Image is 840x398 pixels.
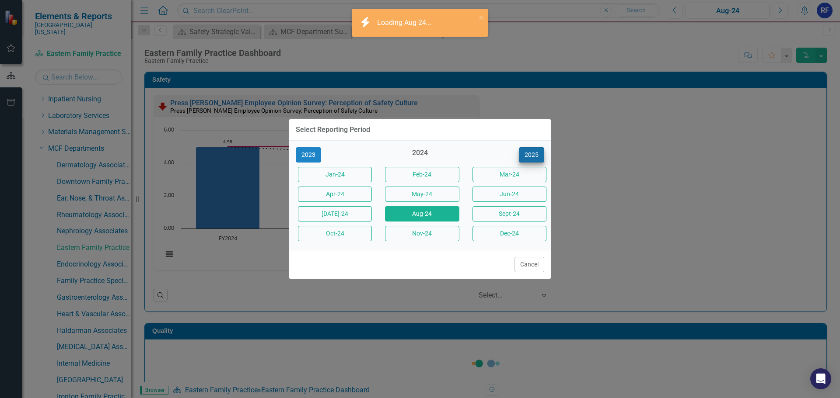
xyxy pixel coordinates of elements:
[298,206,372,221] button: [DATE]-24
[472,187,546,202] button: Jun-24
[472,206,546,221] button: Sept-24
[519,147,544,163] button: 2025
[377,18,434,28] div: Loading Aug-24...
[298,226,372,241] button: Oct-24
[472,226,546,241] button: Dec-24
[385,206,459,221] button: Aug-24
[383,148,457,163] div: 2024
[472,167,546,182] button: Mar-24
[298,167,372,182] button: Jan-24
[296,147,321,163] button: 2023
[514,257,544,272] button: Cancel
[385,167,459,182] button: Feb-24
[385,226,459,241] button: Nov-24
[298,187,372,202] button: Apr-24
[810,368,831,389] div: Open Intercom Messenger
[479,12,485,22] button: close
[385,187,459,202] button: May-24
[296,126,370,134] div: Select Reporting Period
